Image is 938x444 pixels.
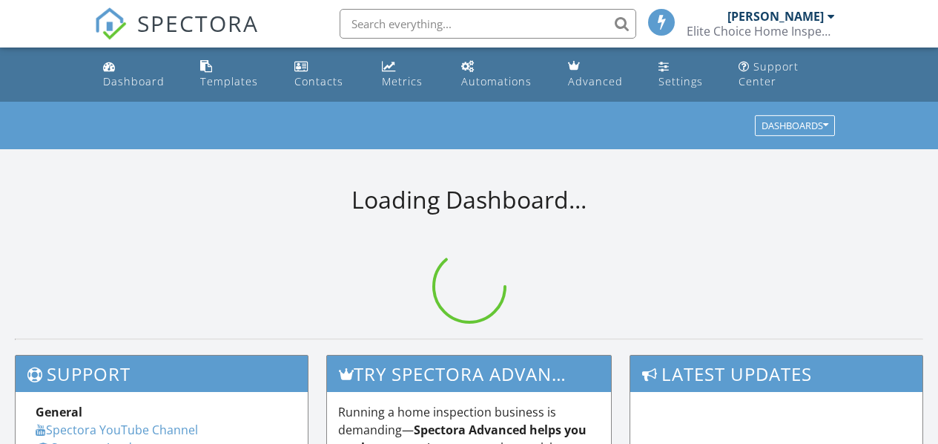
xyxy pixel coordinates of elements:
div: Settings [658,74,703,88]
a: Automations (Basic) [455,53,550,96]
a: Settings [653,53,721,96]
a: Support Center [733,53,841,96]
div: Contacts [294,74,343,88]
h3: Latest Updates [630,356,922,392]
div: Metrics [382,74,423,88]
input: Search everything... [340,9,636,39]
div: [PERSON_NAME] [727,9,824,24]
span: SPECTORA [137,7,259,39]
div: Support Center [739,59,799,88]
h3: Try spectora advanced [DATE] [327,356,610,392]
img: The Best Home Inspection Software - Spectora [94,7,127,40]
div: Advanced [568,74,623,88]
h3: Support [16,356,308,392]
div: Elite Choice Home Inspections [687,24,835,39]
div: Templates [200,74,258,88]
a: Metrics [376,53,443,96]
a: Templates [194,53,277,96]
a: Dashboard [97,53,183,96]
div: Dashboard [103,74,165,88]
a: Advanced [562,53,641,96]
div: Automations [461,74,532,88]
div: Dashboards [762,121,828,131]
a: Contacts [288,53,363,96]
a: Spectora YouTube Channel [36,422,198,438]
strong: General [36,404,82,420]
a: SPECTORA [94,20,259,51]
button: Dashboards [755,116,835,137]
